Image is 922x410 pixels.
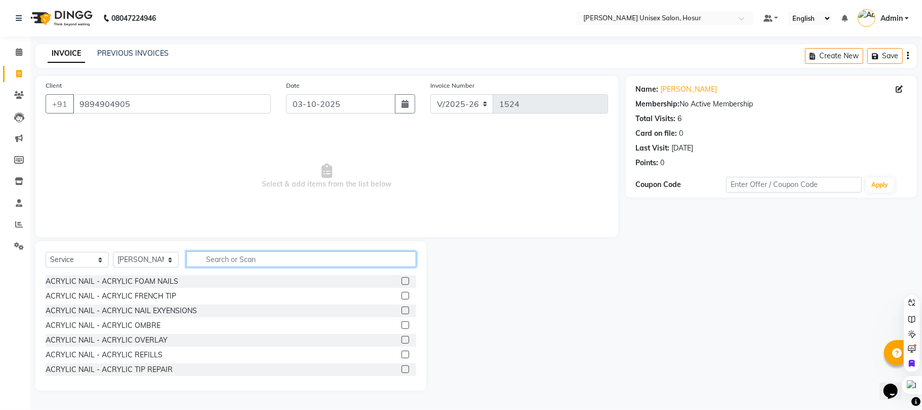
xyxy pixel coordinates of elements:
button: Apply [866,177,895,193]
div: Name: [636,84,659,95]
input: Search by Name/Mobile/Email/Code [73,94,271,114]
label: Invoice Number [430,81,474,90]
div: Coupon Code [636,179,726,190]
button: Save [867,48,903,64]
div: 0 [661,158,665,168]
input: Enter Offer / Coupon Code [726,177,862,193]
div: 6 [678,114,682,124]
div: Last Visit: [636,143,670,154]
iframe: chat widget [879,369,912,400]
div: ACRYLIC NAIL - ACRYLIC FOAM NAILS [46,276,178,287]
div: [DATE] [672,143,694,154]
div: Membership: [636,99,680,109]
div: Card on file: [636,128,677,139]
div: 0 [679,128,684,139]
div: ACRYLIC NAIL - ACRYLIC OVERLAY [46,335,168,346]
span: Admin [880,13,903,24]
span: Select & add items from the list below [46,126,608,227]
b: 08047224946 [111,4,156,32]
img: Admin [858,9,875,27]
label: Date [286,81,300,90]
input: Search or Scan [186,251,416,267]
div: ACRYLIC NAIL - ACRYLIC FRENCH TIP [46,291,176,302]
div: ACRYLIC NAIL - ACRYLIC REFILLS [46,350,163,360]
div: ACRYLIC NAIL - ACRYLIC TIP REPAIR [46,364,173,375]
label: Client [46,81,62,90]
div: ACRYLIC NAIL - ACRYLIC NAIL EXYENSIONS [46,306,197,316]
img: logo [26,4,95,32]
div: ACRYLIC NAIL - ACRYLIC OMBRE [46,320,161,331]
div: Total Visits: [636,114,676,124]
a: PREVIOUS INVOICES [97,49,169,58]
div: No Active Membership [636,99,907,109]
a: [PERSON_NAME] [661,84,717,95]
a: INVOICE [48,45,85,63]
div: Points: [636,158,659,168]
button: +91 [46,94,74,114]
button: Create New [805,48,863,64]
